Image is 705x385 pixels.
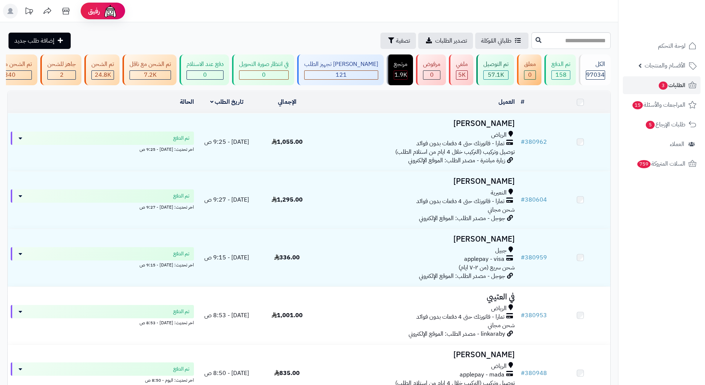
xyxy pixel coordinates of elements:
[637,159,685,169] span: السلات المتروكة
[394,60,407,69] div: مرتجع
[623,37,701,55] a: لوحة التحكم
[103,4,118,19] img: ai-face.png
[130,71,171,79] div: 7222
[419,214,505,223] span: جوجل - مصدر الطلب: الموقع الإلكتروني
[645,60,685,71] span: الأقسام والمنتجات
[204,311,249,320] span: [DATE] - 8:53 ص
[320,235,515,243] h3: [PERSON_NAME]
[423,71,440,79] div: 0
[484,71,508,79] div: 57127
[203,70,207,79] span: 0
[483,60,508,69] div: تم التوصيل
[180,97,194,106] a: الحالة
[623,155,701,173] a: السلات المتروكة759
[396,36,410,45] span: تصفية
[658,41,685,51] span: لوحة التحكم
[20,4,38,20] a: تحديثات المنصة
[645,119,685,130] span: طلبات الإرجاع
[39,54,83,85] a: جاهز للشحن 2
[130,60,171,69] div: تم الشحن مع ناقل
[456,60,468,69] div: ملغي
[524,60,536,69] div: معلق
[447,54,475,85] a: ملغي 5K
[670,139,684,149] span: العملاء
[144,70,157,79] span: 7.2K
[521,369,547,378] a: #380948
[498,97,515,106] a: العميل
[521,369,525,378] span: #
[272,137,303,146] span: 1,055.00
[173,308,189,315] span: تم الدفع
[11,318,194,326] div: اخر تحديث: [DATE] - 8:53 ص
[408,156,505,165] span: زيارة مباشرة - مصدر الطلب: الموقع الإلكتروني
[555,70,567,79] span: 158
[178,54,231,85] a: دفع عند الاستلام 0
[11,145,194,153] div: اخر تحديث: [DATE] - 9:25 ص
[320,293,515,301] h3: في العتيبي
[475,54,516,85] a: تم التوصيل 57.1K
[4,70,16,79] span: 340
[456,71,467,79] div: 5001
[586,70,605,79] span: 97034
[204,253,249,262] span: [DATE] - 9:15 ص
[48,71,75,79] div: 2
[60,70,64,79] span: 2
[586,60,605,69] div: الكل
[521,137,525,146] span: #
[385,54,414,85] a: مرتجع 1.9K
[577,54,612,85] a: الكل97034
[491,131,507,139] span: الرياض
[637,160,651,168] span: 759
[91,60,114,69] div: تم الشحن
[239,71,288,79] div: 0
[416,139,504,148] span: تمارا - فاتورتك حتى 4 دفعات بدون فوائد
[491,304,507,313] span: الرياض
[416,197,504,206] span: تمارا - فاتورتك حتى 4 دفعات بدون فوائد
[488,321,515,330] span: شحن مجاني
[395,147,515,156] span: توصيل وتركيب (التركيب خلال 4 ايام من استلام الطلب)
[121,54,178,85] a: تم الشحن مع ناقل 7.2K
[458,70,466,79] span: 5K
[414,54,447,85] a: مرفوض 0
[14,36,54,45] span: إضافة طلب جديد
[491,189,507,197] span: النعيرية
[521,253,547,262] a: #380959
[262,70,266,79] span: 0
[521,97,524,106] a: #
[320,119,515,128] h3: [PERSON_NAME]
[423,60,440,69] div: مرفوض
[488,205,515,214] span: شحن مجاني
[475,33,528,49] a: طلباتي المُوكلة
[632,100,685,110] span: المراجعات والأسئلة
[460,371,504,379] span: applepay - mada
[419,272,505,281] span: جوجل - مصدر الطلب: الموقع الإلكتروني
[380,33,416,49] button: تصفية
[210,97,244,106] a: تاريخ الطلب
[459,263,515,272] span: شحن سريع (من ٢-٧ ايام)
[272,195,303,204] span: 1,295.00
[481,36,511,45] span: طلباتي المُوكلة
[521,311,547,320] a: #380953
[623,116,701,133] a: طلبات الإرجاع5
[88,7,100,16] span: رفيق
[11,376,194,384] div: اخر تحديث: اليوم - 8:50 ص
[646,121,655,129] span: 5
[623,135,701,153] a: العملاء
[543,54,577,85] a: تم الدفع 158
[464,255,504,263] span: applepay - visa
[521,195,547,204] a: #380604
[435,36,467,45] span: تصدير الطلبات
[95,70,111,79] span: 24.8K
[83,54,121,85] a: تم الشحن 24.8K
[623,76,701,94] a: الطلبات3
[173,192,189,200] span: تم الدفع
[395,70,407,79] span: 1.9K
[204,137,249,146] span: [DATE] - 9:25 ص
[491,362,507,371] span: الرياض
[430,70,434,79] span: 0
[524,71,536,79] div: 0
[623,96,701,114] a: المراجعات والأسئلة15
[92,71,114,79] div: 24815
[521,195,525,204] span: #
[278,97,296,106] a: الإجمالي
